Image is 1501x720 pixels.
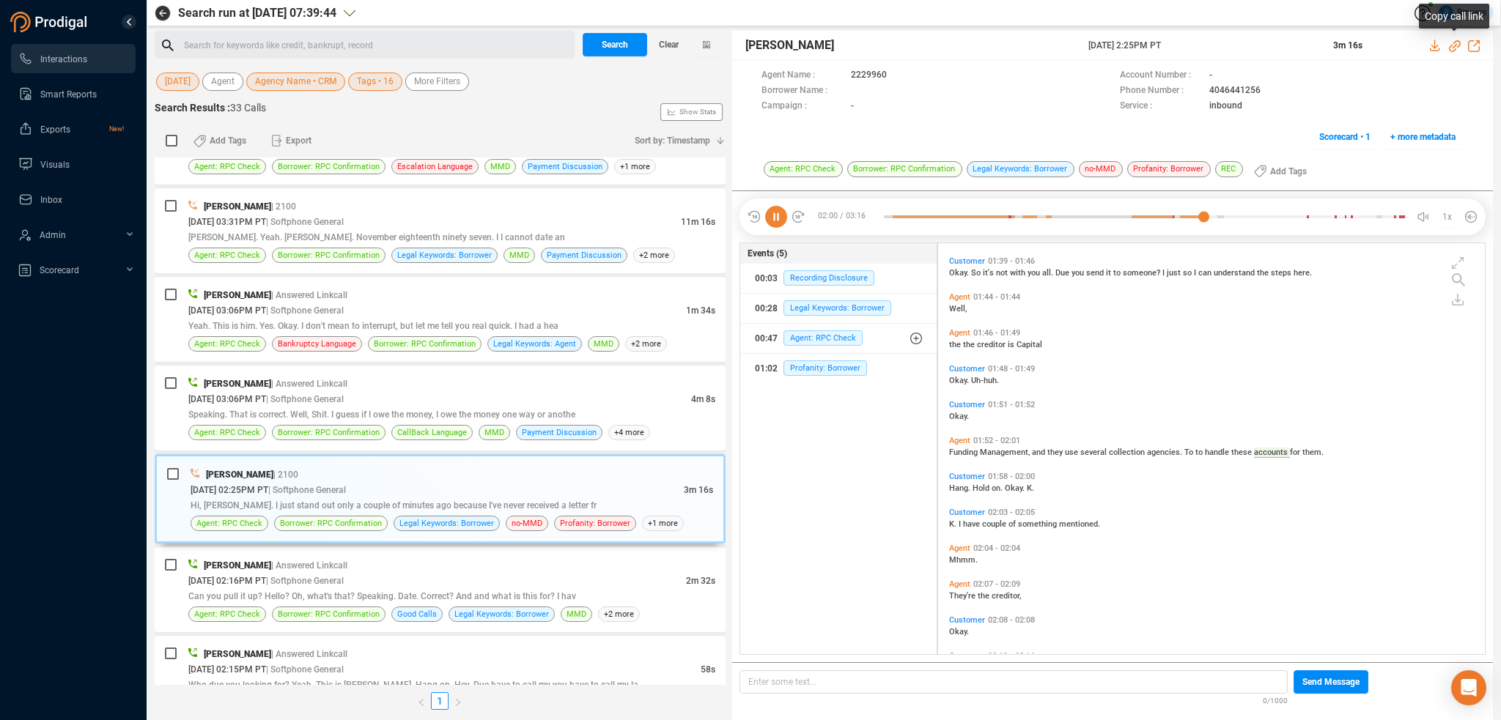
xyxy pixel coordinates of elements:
span: They're [949,591,978,601]
span: Profanity: Borrower [560,516,630,530]
span: 11m 16s [681,217,715,227]
span: to [1195,448,1205,457]
span: | Softphone General [266,664,344,675]
button: right [449,692,468,710]
span: [PERSON_NAME] [204,649,271,659]
span: Inbox [40,195,62,205]
span: 01:44 - 01:44 [970,292,1023,302]
span: +2 more [625,336,667,352]
span: all. [1042,268,1055,278]
span: Account Number : [1120,68,1202,83]
span: Borrower: RPC Confirmation [278,426,380,439]
span: Events (5) [748,247,787,260]
span: Escalation Language [397,160,473,174]
span: the [1257,268,1271,278]
span: Show Stats [679,24,716,200]
span: More Filters [414,73,460,91]
span: them. [1302,448,1324,457]
span: Who due you looking for? Yeah. This is [PERSON_NAME]. Hang on. Hey. Due have to call my you have ... [188,680,638,690]
button: Add Tags [1245,160,1316,183]
span: is [1008,340,1017,349]
span: Mhmm. [949,555,978,565]
span: Customer [949,400,985,409]
button: 00:03Recording Disclosure [740,264,937,293]
span: | Softphone General [268,485,346,495]
span: Agent [949,436,970,445]
span: So [971,268,983,278]
span: Borrower: RPC Confirmation [847,161,962,177]
span: [DATE] 03:31PM PT [188,217,266,227]
span: creditor [977,340,1008,349]
span: Visuals [40,160,70,170]
span: 01:51 - 01:52 [985,400,1038,409]
span: Legal Keywords: Borrower [399,516,494,530]
span: something [1018,519,1059,529]
span: Agent: RPC Check [194,160,260,174]
button: Export [262,129,320,152]
span: Export [286,129,311,152]
span: Borrower: RPC Confirmation [280,516,382,530]
span: Customer [949,651,985,661]
span: Due [1055,268,1072,278]
span: Hold [973,483,992,493]
span: Customer [949,364,985,374]
span: 02:03 - 02:05 [985,508,1038,517]
span: Campaign : [761,99,844,114]
span: 02:00 / 03:16 [805,206,884,228]
button: More Filters [405,73,469,91]
span: they [1047,448,1065,457]
span: [DATE] 02:16PM PT [188,576,266,586]
span: the [978,591,992,601]
span: Legal Keywords: Borrower [967,161,1074,177]
div: [PERSON_NAME]| Answered Linkcall[DATE] 03:06PM PT| Softphone General4m 8sSpeaking. That is correc... [155,365,726,450]
div: 00:47 [755,327,778,350]
span: I [1162,268,1167,278]
button: Clear [647,33,691,56]
span: 01:48 - 01:49 [985,364,1038,374]
button: Agency Name • CRM [246,73,345,91]
span: Legal Keywords: Borrower [454,607,549,621]
span: no-MMD [512,516,542,530]
span: Scorecard • 1 [1319,125,1371,149]
button: Add Tags [185,129,255,152]
a: Smart Reports [18,79,124,108]
span: 0/1000 [1263,694,1288,706]
span: handle [1205,448,1231,457]
span: Customer [949,256,985,266]
button: Agent [202,73,243,91]
span: Agent: RPC Check [194,607,260,621]
span: Okay. [949,627,969,637]
span: Smart Reports [40,89,97,100]
button: Tags • 16 [348,73,402,91]
span: agencies. [1147,448,1184,457]
span: 4046441256 [1209,83,1261,99]
button: 1x [1437,207,1458,227]
span: | Softphone General [266,305,344,316]
span: New! [109,114,124,144]
span: | Answered Linkcall [271,290,347,300]
span: Borrower: RPC Confirmation [278,248,380,262]
span: Send Message [1302,670,1360,694]
div: 00:28 [755,297,778,320]
span: have [963,519,982,529]
li: Interactions [11,44,136,73]
span: Agent [949,328,970,338]
div: grid [945,247,1485,653]
button: left [412,692,431,710]
span: just [1167,268,1183,278]
span: couple [982,519,1008,529]
span: 02:10 - 02:16 [985,651,1038,661]
span: it [1106,268,1113,278]
span: Payment Discussion [522,426,597,439]
span: Agent [949,543,970,553]
span: [PERSON_NAME] [206,470,273,480]
span: Customer [949,615,985,625]
span: Borrower: RPC Confirmation [374,337,476,351]
span: [DATE] [165,73,191,91]
span: Okay. [949,412,969,421]
span: creditor, [992,591,1021,601]
span: Sort by: Timestamp [635,129,710,152]
span: MMD [509,248,529,262]
button: Sort by: Timestamp [626,129,726,152]
span: 01:39 - 01:46 [985,256,1038,266]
